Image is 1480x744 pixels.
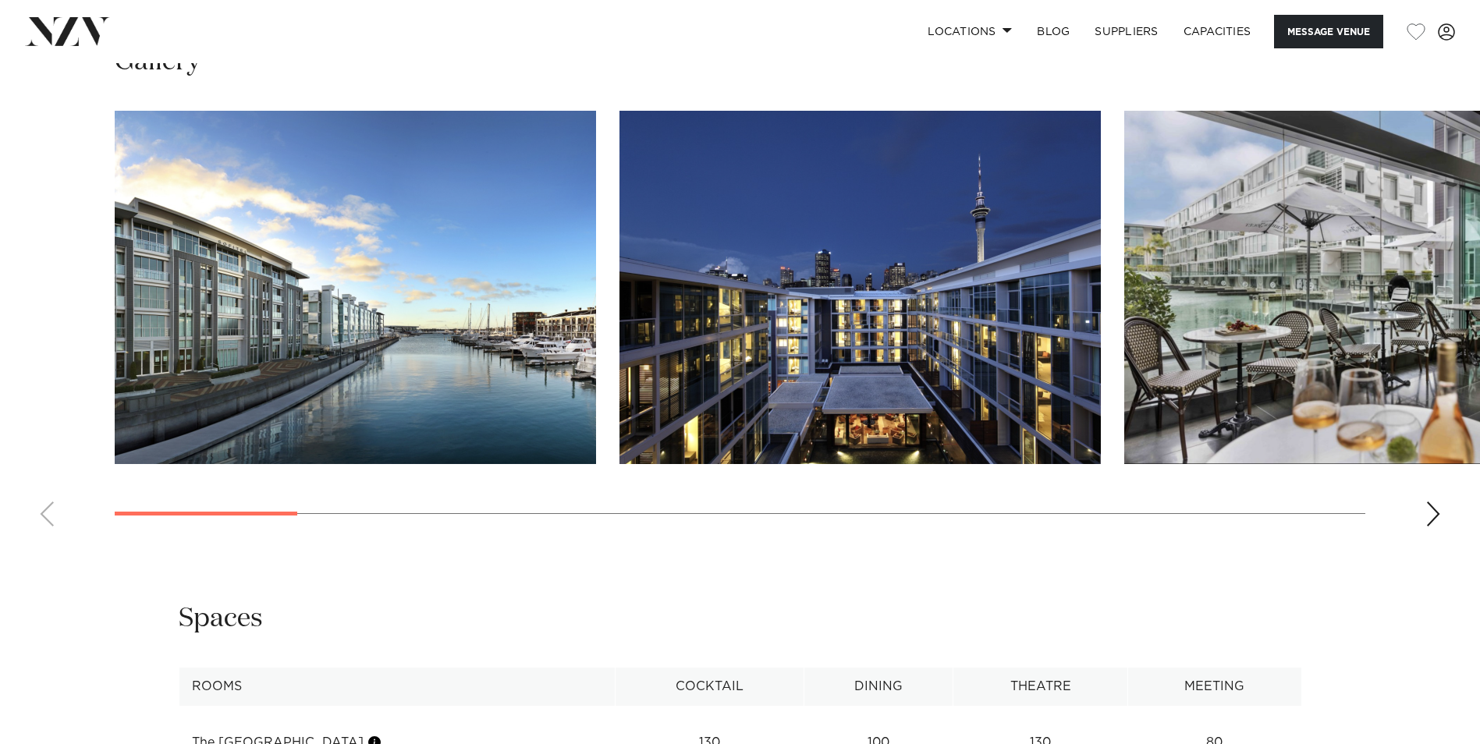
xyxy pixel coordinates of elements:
a: SUPPLIERS [1082,15,1170,48]
a: Capacities [1171,15,1264,48]
swiper-slide: 2 / 17 [619,111,1101,464]
img: nzv-logo.png [25,17,110,45]
th: Rooms [179,668,615,706]
th: Theatre [953,668,1128,706]
button: Message Venue [1274,15,1383,48]
swiper-slide: 1 / 17 [115,111,596,464]
th: Cocktail [615,668,804,706]
th: Dining [804,668,953,706]
img: Sofitel Auckland Viaduct Harbour hotel venue [619,111,1101,464]
img: Sofitel Auckland extending on Viaduct Harbour [115,111,596,464]
h2: Spaces [179,601,263,636]
th: Meeting [1128,668,1301,706]
a: BLOG [1024,15,1082,48]
a: Locations [915,15,1024,48]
